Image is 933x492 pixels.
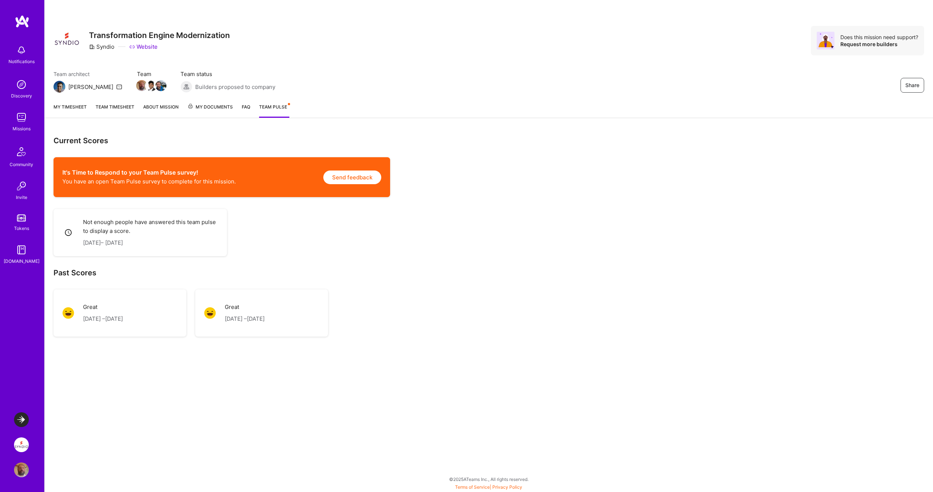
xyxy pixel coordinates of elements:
div: [DOMAIN_NAME] [4,257,39,265]
a: FAQ [242,103,250,118]
img: Team Architect [54,81,65,93]
span: Team Pulse [259,104,287,110]
div: Discovery [11,92,32,100]
button: Send feedback [323,171,381,184]
img: guide book [14,242,29,257]
a: Team Member Avatar [156,79,166,92]
div: Community [10,161,33,168]
img: bell [14,43,29,58]
span: | [455,484,522,490]
div: © 2025 ATeams Inc., All rights reserved. [44,470,933,488]
a: Terms of Service [455,484,490,490]
img: Avatar [817,32,834,49]
span: Team status [180,70,275,78]
p: Not enough people have answered this team pulse to display a score. [83,218,218,235]
a: User Avatar [12,462,31,477]
h3: Current Scores [54,136,924,145]
span: Team architect [54,70,122,78]
i: icon CompanyGray [89,44,95,50]
img: Builders proposed to company [180,81,192,93]
a: Website [129,43,158,51]
a: LaunchDarkly: Backend and Fullstack Support [12,412,31,427]
a: Team Pulse [259,103,289,118]
h2: It's Time to Respond to your Team Pulse survey! [62,169,236,176]
a: Privacy Policy [492,484,522,490]
img: Great [204,307,216,319]
div: Request more builders [840,41,918,48]
div: Does this mission need support? [840,34,918,41]
img: teamwork [14,110,29,125]
img: logo [15,15,30,28]
div: Syndio [89,43,114,51]
a: Team timesheet [96,103,134,118]
img: Company Logo [54,26,80,52]
a: Syndio: Transformation Engine Modernization [12,437,31,452]
img: Great [62,307,74,319]
a: About Mission [143,103,179,118]
img: tokens [17,214,26,221]
div: [PERSON_NAME] [68,83,113,91]
a: Team Member Avatar [147,79,156,92]
a: Team Member Avatar [137,79,147,92]
span: My Documents [187,103,233,111]
img: Syndio: Transformation Engine Modernization [14,437,29,452]
img: Team Member Avatar [155,80,166,91]
a: My Documents [187,103,233,118]
button: Share [901,78,924,93]
img: Team Member Avatar [136,80,147,91]
a: My timesheet [54,103,87,118]
p: Great [225,303,265,312]
img: Invite [14,179,29,193]
img: Community [13,143,30,161]
i: icon Clock [64,228,73,237]
span: Share [905,82,919,89]
div: Notifications [8,58,35,65]
div: Tokens [14,224,29,232]
img: Team Member Avatar [146,80,157,91]
p: [DATE] – [DATE] [225,314,265,323]
h3: Transformation Engine Modernization [89,31,230,40]
img: LaunchDarkly: Backend and Fullstack Support [14,412,29,427]
p: You have an open Team Pulse survey to complete for this mission. [62,178,236,185]
p: Great [83,303,123,312]
div: Invite [16,193,27,201]
i: icon Mail [116,84,122,90]
img: discovery [14,77,29,92]
p: [DATE] – [DATE] [83,314,123,323]
span: Team [137,70,166,78]
p: [DATE] – [DATE] [83,238,218,247]
img: User Avatar [14,462,29,477]
div: Missions [13,125,31,133]
h2: Past Scores [54,268,924,278]
span: Builders proposed to company [195,83,275,91]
